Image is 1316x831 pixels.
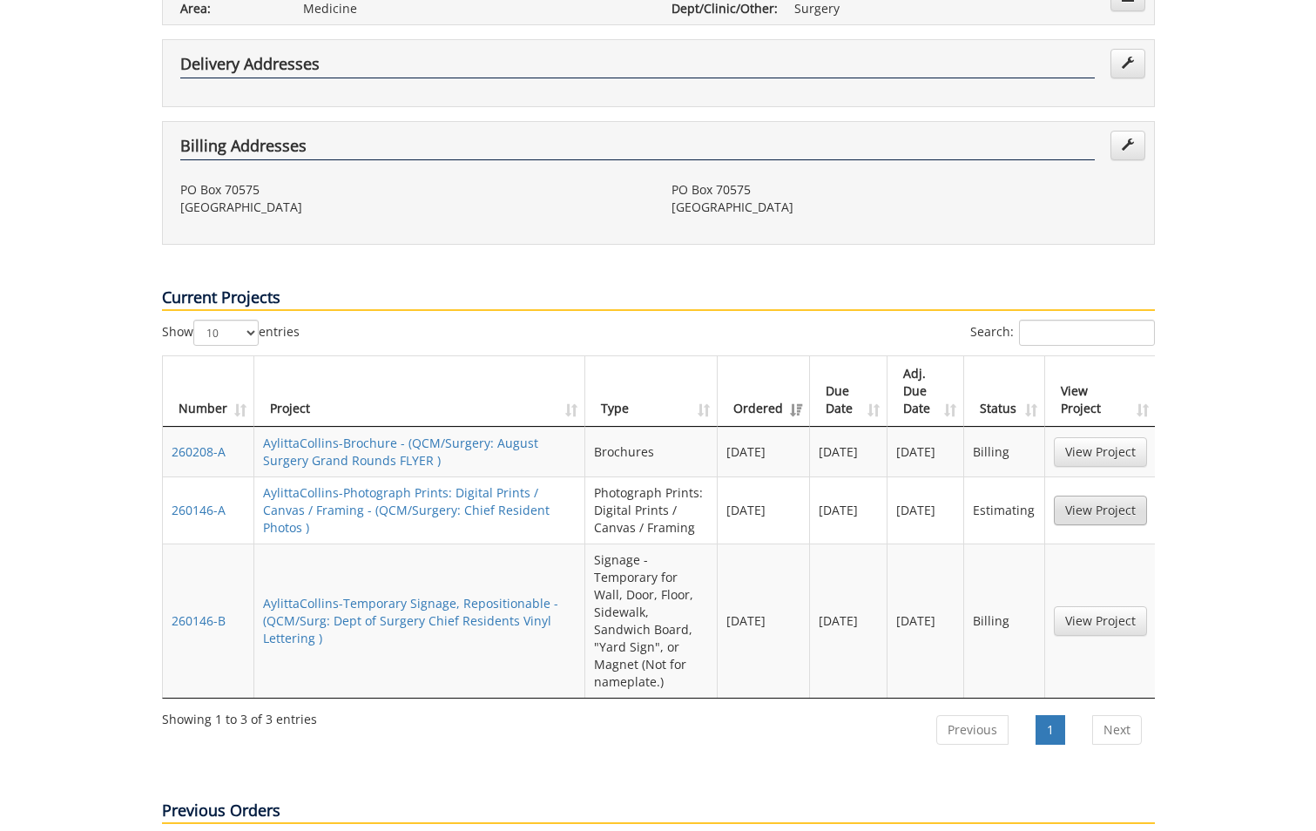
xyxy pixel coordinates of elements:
[1110,131,1145,160] a: Edit Addresses
[887,544,965,698] td: [DATE]
[180,199,645,216] p: [GEOGRAPHIC_DATA]
[180,138,1095,160] h4: Billing Addresses
[585,544,718,698] td: Signage - Temporary for Wall, Door, Floor, Sidewalk, Sandwich Board, "Yard Sign", or Magnet (Not ...
[810,476,887,544] td: [DATE]
[810,544,887,698] td: [DATE]
[1054,496,1147,525] a: View Project
[1054,606,1147,636] a: View Project
[254,356,585,427] th: Project: activate to sort column ascending
[263,595,558,646] a: AylittaCollins-Temporary Signage, Repositionable - (QCM/Surg: Dept of Surgery Chief Residents Vin...
[172,502,226,518] a: 260146-A
[585,476,718,544] td: Photograph Prints: Digital Prints / Canvas / Framing
[585,356,718,427] th: Type: activate to sort column ascending
[1054,437,1147,467] a: View Project
[180,56,1095,78] h4: Delivery Addresses
[263,484,550,536] a: AylittaCollins-Photograph Prints: Digital Prints / Canvas / Framing - (QCM/Surgery: Chief Residen...
[162,704,317,728] div: Showing 1 to 3 of 3 entries
[163,356,254,427] th: Number: activate to sort column ascending
[162,287,1155,311] p: Current Projects
[970,320,1155,346] label: Search:
[585,427,718,476] td: Brochures
[162,320,300,346] label: Show entries
[964,356,1044,427] th: Status: activate to sort column ascending
[887,427,965,476] td: [DATE]
[193,320,259,346] select: Showentries
[1019,320,1155,346] input: Search:
[718,427,810,476] td: [DATE]
[172,612,226,629] a: 260146-B
[1045,356,1156,427] th: View Project: activate to sort column ascending
[887,356,965,427] th: Adj. Due Date: activate to sort column ascending
[936,715,1009,745] a: Previous
[810,427,887,476] td: [DATE]
[162,800,1155,824] p: Previous Orders
[810,356,887,427] th: Due Date: activate to sort column ascending
[263,435,538,469] a: AylittaCollins-Brochure - (QCM/Surgery: August Surgery Grand Rounds FLYER )
[964,544,1044,698] td: Billing
[718,476,810,544] td: [DATE]
[180,181,645,199] p: PO Box 70575
[671,199,1137,216] p: [GEOGRAPHIC_DATA]
[1110,49,1145,78] a: Edit Addresses
[1092,715,1142,745] a: Next
[1036,715,1065,745] a: 1
[718,544,810,698] td: [DATE]
[172,443,226,460] a: 260208-A
[964,476,1044,544] td: Estimating
[964,427,1044,476] td: Billing
[718,356,810,427] th: Ordered: activate to sort column ascending
[671,181,1137,199] p: PO Box 70575
[887,476,965,544] td: [DATE]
